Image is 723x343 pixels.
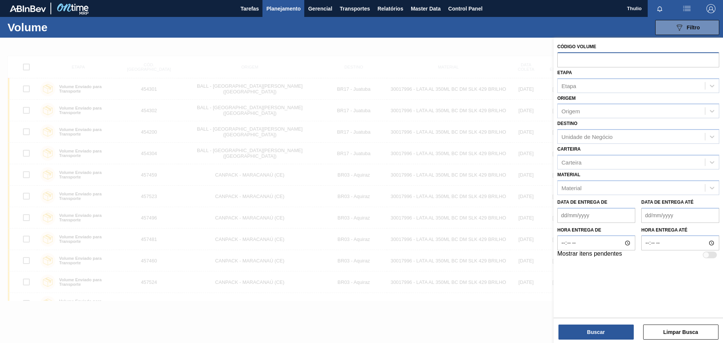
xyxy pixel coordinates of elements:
[557,208,635,223] input: dd/mm/yyyy
[648,3,672,14] button: Notificações
[8,23,120,32] h1: Volume
[308,4,332,13] span: Gerencial
[557,200,607,205] label: Data de Entrega de
[561,159,581,165] div: Carteira
[377,4,403,13] span: Relatórios
[557,250,622,259] label: Mostrar itens pendentes
[561,82,576,89] div: Etapa
[557,172,580,177] label: Material
[10,5,46,12] img: TNhmsLtSVTkK8tSr43FrP2fwEKptu5GPRR3wAAAABJRU5ErkJggg==
[557,96,576,101] label: Origem
[682,4,691,13] img: userActions
[557,121,577,126] label: Destino
[557,146,581,152] label: Carteira
[266,4,300,13] span: Planejamento
[687,24,700,30] span: Filtro
[561,108,580,114] div: Origem
[557,70,572,75] label: Etapa
[655,20,719,35] button: Filtro
[241,4,259,13] span: Tarefas
[561,134,613,140] div: Unidade de Negócio
[641,208,719,223] input: dd/mm/yyyy
[706,4,715,13] img: Logout
[340,4,370,13] span: Transportes
[557,44,596,49] label: Código Volume
[557,225,635,236] label: Hora entrega de
[641,225,719,236] label: Hora entrega até
[641,200,694,205] label: Data de Entrega até
[411,4,441,13] span: Master Data
[448,4,482,13] span: Control Panel
[561,184,581,191] div: Material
